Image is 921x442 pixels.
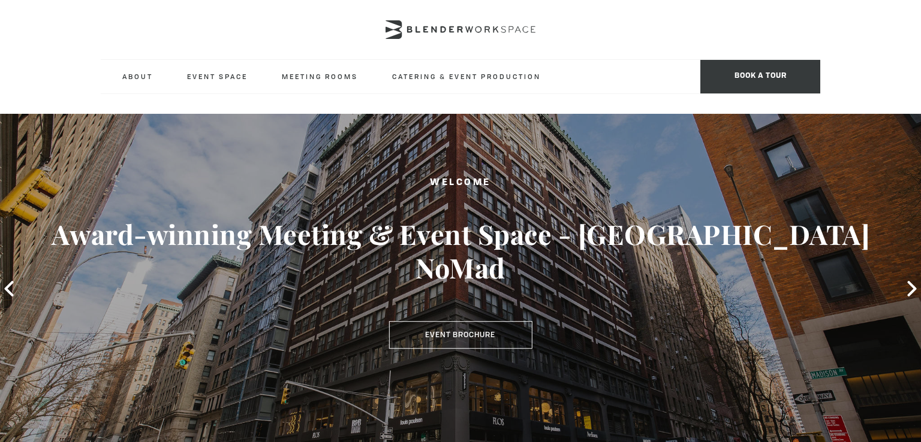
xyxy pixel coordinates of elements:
[46,218,875,285] h3: Award-winning Meeting & Event Space - [GEOGRAPHIC_DATA] NoMad
[383,60,550,93] a: Catering & Event Production
[700,60,820,93] span: Book a tour
[113,60,162,93] a: About
[389,321,532,349] a: Event Brochure
[46,176,875,191] h2: Welcome
[272,60,368,93] a: Meeting Rooms
[177,60,257,93] a: Event Space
